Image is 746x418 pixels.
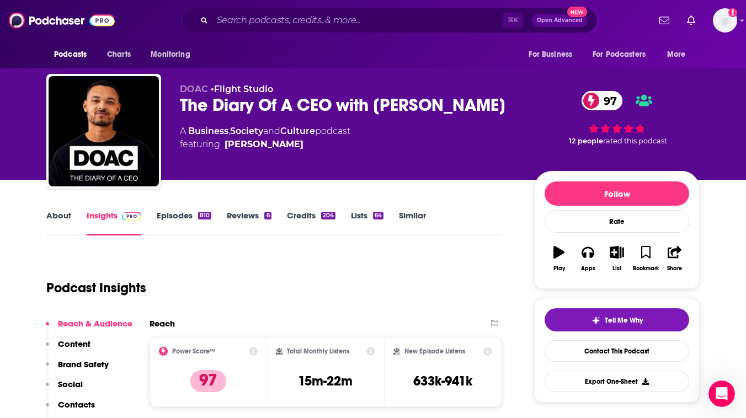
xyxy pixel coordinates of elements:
span: Monitoring [151,47,190,62]
span: featuring [180,138,350,151]
span: Open Advanced [537,18,583,23]
img: Podchaser - Follow, Share and Rate Podcasts [9,10,115,31]
h1: Podcast Insights [46,280,146,296]
a: 97 [582,91,622,110]
button: Export One-Sheet [545,371,689,392]
p: Brand Safety [58,359,109,369]
button: Social [46,379,83,399]
img: User Profile [713,8,737,33]
div: Search podcasts, credits, & more... [182,8,597,33]
span: • [211,84,273,94]
h3: 15m-22m [298,373,353,389]
span: rated this podcast [603,137,667,145]
p: Social [58,379,83,389]
h3: 633k-941k [413,373,472,389]
span: Charts [107,47,131,62]
span: DOAC [180,84,208,94]
button: Brand Safety [46,359,109,379]
button: open menu [46,44,101,65]
button: Open AdvancedNew [532,14,588,27]
a: Contact This Podcast [545,340,689,362]
a: Lists64 [351,210,383,235]
button: List [603,239,631,278]
div: List [612,265,621,272]
h2: New Episode Listens [404,347,465,355]
div: Apps [581,265,595,272]
p: Reach & Audience [58,318,132,329]
div: 6 [264,212,271,219]
a: Flight Studio [214,84,273,94]
span: 12 people [569,137,603,145]
div: 204 [321,212,335,219]
img: Podchaser Pro [122,212,141,221]
button: Show profile menu [713,8,737,33]
span: and [263,126,280,136]
button: Follow [545,181,689,206]
span: 97 [593,91,622,110]
span: For Podcasters [593,47,646,62]
a: Show notifications dropdown [655,11,674,30]
p: Content [58,339,90,349]
div: 810 [198,212,211,219]
a: Business [188,126,228,136]
button: open menu [659,44,700,65]
div: A podcast [180,125,350,151]
h2: Power Score™ [172,347,215,355]
button: Bookmark [631,239,660,278]
a: Reviews6 [227,210,271,235]
a: Steven Bartlett [225,138,303,151]
button: open menu [585,44,662,65]
h2: Reach [150,318,175,329]
span: Tell Me Why [605,316,643,325]
div: 97 12 peoplerated this podcast [534,84,700,152]
span: New [567,7,587,17]
button: Reach & Audience [46,318,132,339]
div: Share [667,265,682,272]
a: Society [230,126,263,136]
p: 97 [190,370,226,392]
button: tell me why sparkleTell Me Why [545,308,689,331]
iframe: Intercom live chat [708,381,735,407]
button: open menu [143,44,204,65]
span: More [667,47,686,62]
button: Share [660,239,689,278]
a: Culture [280,126,315,136]
span: For Business [529,47,572,62]
button: open menu [521,44,586,65]
a: Credits204 [287,210,335,235]
span: Podcasts [54,47,87,62]
a: Charts [100,44,137,65]
a: Similar [399,210,426,235]
div: Play [553,265,565,272]
p: Contacts [58,399,95,410]
img: tell me why sparkle [592,316,600,325]
div: Rate [545,210,689,233]
a: Show notifications dropdown [683,11,700,30]
img: The Diary Of A CEO with Steven Bartlett [49,76,159,186]
h2: Total Monthly Listens [287,347,349,355]
span: ⌘ K [503,13,523,28]
a: About [46,210,71,235]
input: Search podcasts, credits, & more... [212,12,503,29]
span: , [228,126,230,136]
button: Play [545,239,573,278]
a: Episodes810 [157,210,211,235]
span: Logged in as danikarchmer [713,8,737,33]
button: Apps [573,239,602,278]
svg: Add a profile image [728,8,737,17]
a: InsightsPodchaser Pro [87,210,141,235]
div: 64 [373,212,383,219]
div: Bookmark [633,265,659,272]
button: Content [46,339,90,359]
